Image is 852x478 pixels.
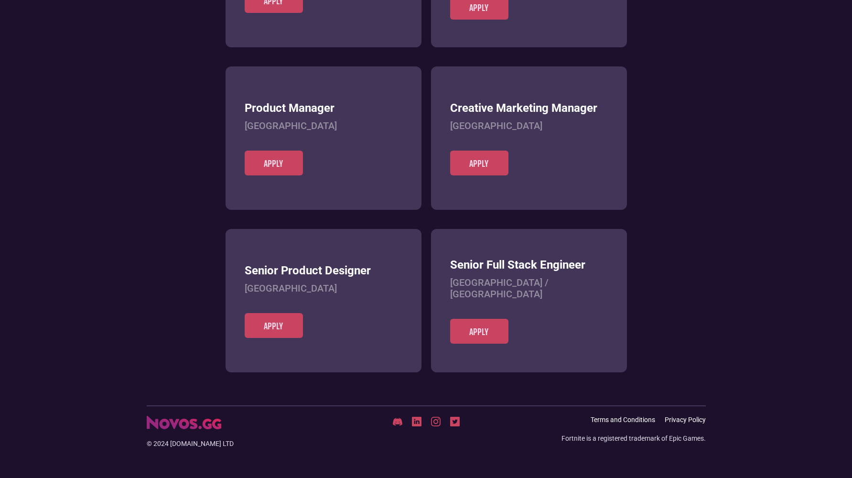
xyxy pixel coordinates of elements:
[245,101,402,151] a: Product Manager[GEOGRAPHIC_DATA]
[450,120,608,131] h4: [GEOGRAPHIC_DATA]
[245,282,402,294] h4: [GEOGRAPHIC_DATA]
[450,151,508,175] a: Apply
[591,416,655,424] a: Terms and Conditions
[450,101,608,115] h3: Creative Marketing Manager
[450,258,608,272] h3: Senior Full Stack Engineer
[245,120,402,131] h4: [GEOGRAPHIC_DATA]
[450,258,608,319] a: Senior Full Stack Engineer[GEOGRAPHIC_DATA] / [GEOGRAPHIC_DATA]
[450,101,608,151] a: Creative Marketing Manager[GEOGRAPHIC_DATA]
[245,101,402,115] h3: Product Manager
[245,264,402,278] h3: Senior Product Designer
[450,319,508,344] a: Apply
[147,439,333,448] div: © 2024 [DOMAIN_NAME] LTD
[245,151,303,175] a: Apply
[245,264,402,313] a: Senior Product Designer[GEOGRAPHIC_DATA]
[665,416,706,424] a: Privacy Policy
[561,434,706,443] div: Fortnite is a registered trademark of Epic Games.
[245,313,303,338] a: Apply
[450,277,608,300] h4: [GEOGRAPHIC_DATA] / [GEOGRAPHIC_DATA]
